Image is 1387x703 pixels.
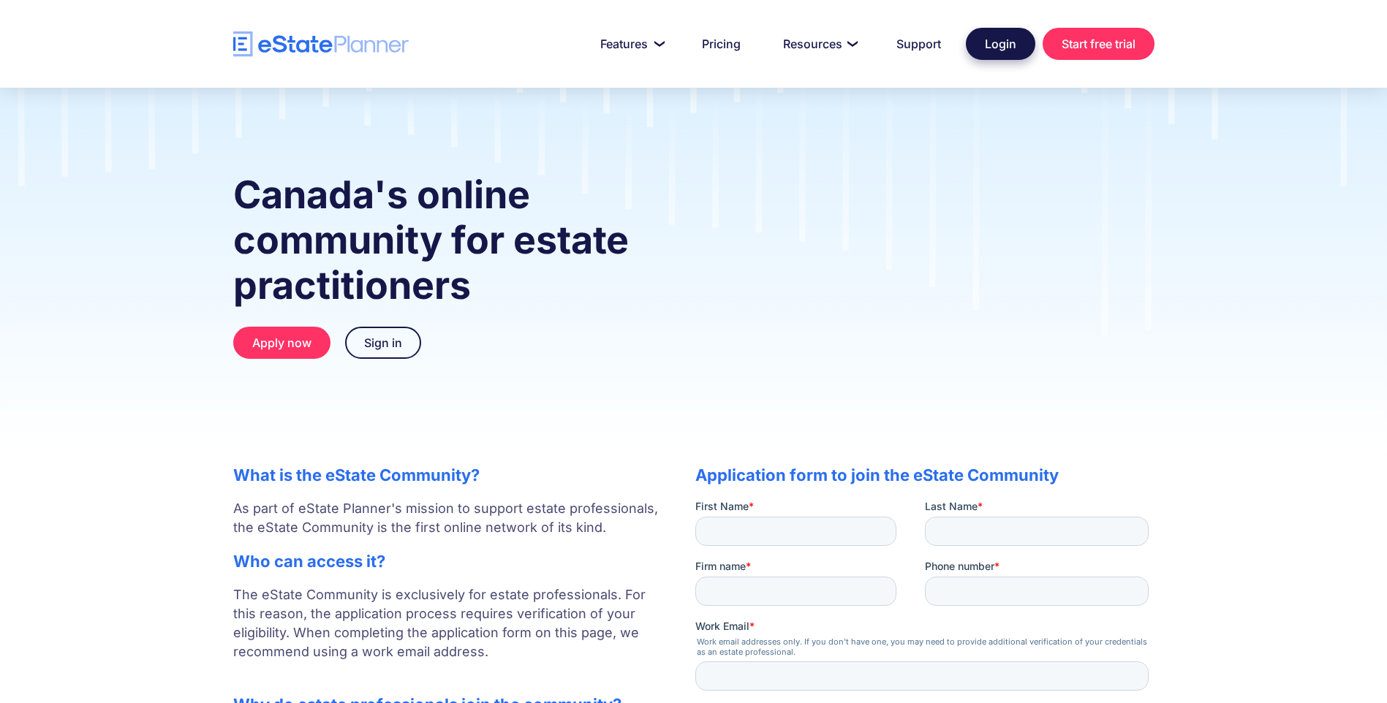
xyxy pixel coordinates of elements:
p: As part of eState Planner's mission to support estate professionals, the eState Community is the ... [233,499,666,537]
a: Apply now [233,327,330,359]
a: Start free trial [1043,28,1154,60]
h2: Who can access it? [233,552,666,571]
a: Features [583,29,677,58]
a: Login [966,28,1035,60]
h2: What is the eState Community? [233,465,666,484]
a: Resources [766,29,872,58]
h2: Application form to join the eState Community [695,465,1154,484]
a: Pricing [684,29,758,58]
a: Support [879,29,959,58]
p: The eState Community is exclusively for estate professionals. For this reason, the application pr... [233,585,666,680]
strong: Canada's online community for estate practitioners [233,172,629,308]
a: Sign in [345,327,421,359]
a: home [233,31,409,57]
